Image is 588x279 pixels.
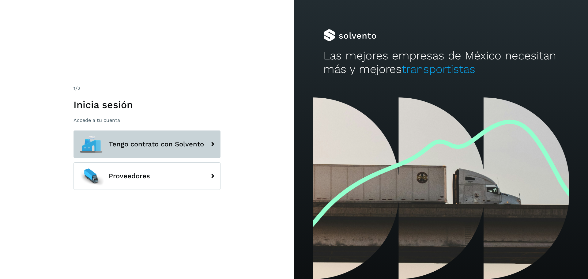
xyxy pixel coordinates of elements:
h2: Las mejores empresas de México necesitan más y mejores [323,49,559,76]
button: Proveedores [73,162,221,190]
span: transportistas [402,62,475,76]
button: Tengo contrato con Solvento [73,130,221,158]
p: Accede a tu cuenta [73,117,221,123]
span: Tengo contrato con Solvento [109,141,204,148]
span: Proveedores [109,172,150,180]
span: 1 [73,85,75,91]
h1: Inicia sesión [73,99,221,111]
div: /2 [73,85,221,92]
